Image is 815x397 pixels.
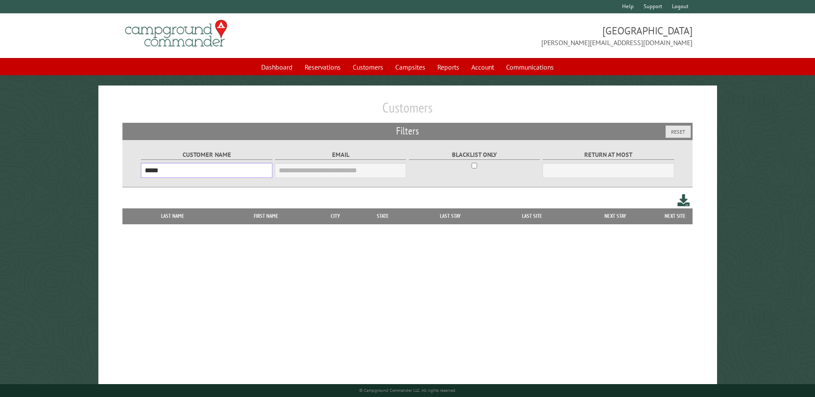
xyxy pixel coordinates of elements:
th: Last Site [491,208,572,224]
label: Customer Name [141,150,272,160]
h1: Customers [122,99,692,123]
label: Blacklist only [409,150,540,160]
img: Campground Commander [122,17,230,50]
th: Last Stay [409,208,492,224]
th: City [314,208,357,224]
a: Dashboard [256,59,298,75]
a: Account [466,59,499,75]
th: Last Name [127,208,218,224]
label: Email [275,150,406,160]
small: © Campground Commander LLC. All rights reserved. [359,388,456,393]
span: [GEOGRAPHIC_DATA] [PERSON_NAME][EMAIL_ADDRESS][DOMAIN_NAME] [408,24,693,48]
a: Reservations [299,59,346,75]
th: State [357,208,409,224]
a: Communications [501,59,559,75]
a: Customers [348,59,388,75]
a: Reports [432,59,464,75]
button: Reset [665,125,691,138]
a: Download this customer list (.csv) [678,192,690,208]
th: First Name [218,208,314,224]
th: Next Stay [573,208,658,224]
a: Campsites [390,59,430,75]
th: Next Site [658,208,693,224]
h2: Filters [122,123,692,139]
label: Return at most [543,150,674,160]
